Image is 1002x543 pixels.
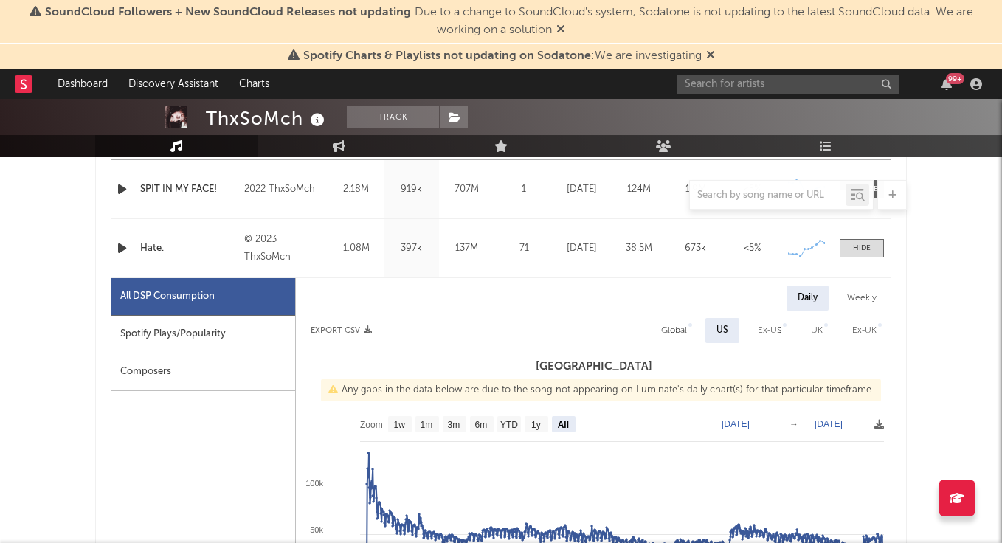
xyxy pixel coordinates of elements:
[671,241,720,256] div: 673k
[120,288,215,305] div: All DSP Consumption
[111,278,295,316] div: All DSP Consumption
[789,419,798,429] text: →
[111,353,295,391] div: Composers
[556,24,565,36] span: Dismiss
[498,241,550,256] div: 71
[690,190,846,201] input: Search by song name or URL
[332,241,380,256] div: 1.08M
[941,78,952,90] button: 99+
[321,379,881,401] div: Any gaps in the data below are due to the song not appearing on Luminate's daily chart(s) for tha...
[360,420,383,430] text: Zoom
[140,241,237,256] a: Hate.
[728,241,777,256] div: <5%
[296,358,891,376] h3: [GEOGRAPHIC_DATA]
[706,50,715,62] span: Dismiss
[787,286,829,311] div: Daily
[815,419,843,429] text: [DATE]
[244,231,325,266] div: © 2023 ThxSoMch
[722,419,750,429] text: [DATE]
[303,50,591,62] span: Spotify Charts & Playlists not updating on Sodatone
[677,75,899,94] input: Search for artists
[475,420,488,430] text: 6m
[852,322,877,339] div: Ex-UK
[47,69,118,99] a: Dashboard
[531,420,541,430] text: 1y
[45,7,411,18] span: SoundCloud Followers + New SoundCloud Releases not updating
[443,241,491,256] div: 137M
[448,420,460,430] text: 3m
[421,420,433,430] text: 1m
[661,322,687,339] div: Global
[310,525,323,534] text: 50k
[305,479,323,488] text: 100k
[811,322,823,339] div: UK
[45,7,973,36] span: : Due to a change to SoundCloud's system, Sodatone is not updating to the latest SoundCloud data....
[229,69,280,99] a: Charts
[394,420,406,430] text: 1w
[118,69,229,99] a: Discovery Assistant
[387,241,435,256] div: 397k
[206,106,328,131] div: ThxSoMch
[111,316,295,353] div: Spotify Plays/Popularity
[946,73,964,84] div: 99 +
[557,241,607,256] div: [DATE]
[558,420,569,430] text: All
[614,241,663,256] div: 38.5M
[500,420,518,430] text: YTD
[836,286,888,311] div: Weekly
[347,106,439,128] button: Track
[758,322,781,339] div: Ex-US
[716,322,728,339] div: US
[311,326,372,335] button: Export CSV
[303,50,702,62] span: : We are investigating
